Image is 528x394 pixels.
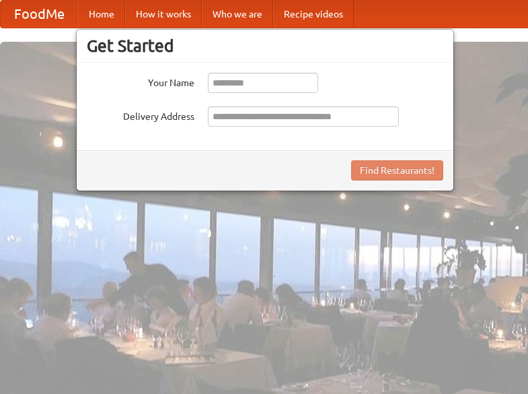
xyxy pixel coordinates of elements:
[351,160,443,180] button: Find Restaurants!
[87,73,194,90] label: Your Name
[125,1,202,28] a: How it works
[202,1,273,28] a: Who we are
[273,1,354,28] a: Recipe videos
[1,1,78,28] a: FoodMe
[78,1,125,28] a: Home
[87,106,194,123] label: Delivery Address
[87,36,443,56] h3: Get Started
